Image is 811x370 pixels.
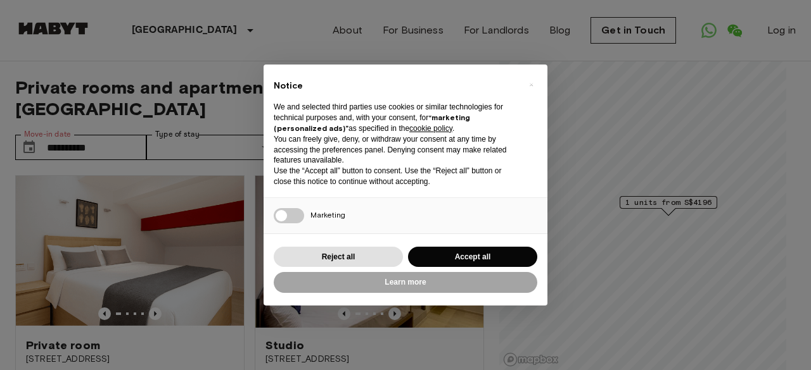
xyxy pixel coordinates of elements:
button: Reject all [274,247,403,268]
p: You can freely give, deny, or withdraw your consent at any time by accessing the preferences pane... [274,134,517,166]
h2: Notice [274,80,517,92]
p: We and selected third parties use cookies or similar technologies for technical purposes and, wit... [274,102,517,133]
button: Accept all [408,247,537,268]
button: Learn more [274,272,537,293]
span: Marketing [310,210,345,219]
button: Close this notice [521,75,541,95]
span: × [529,77,533,92]
strong: “marketing (personalized ads)” [274,113,470,133]
a: cookie policy [409,124,452,133]
p: Use the “Accept all” button to consent. Use the “Reject all” button or close this notice to conti... [274,166,517,187]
